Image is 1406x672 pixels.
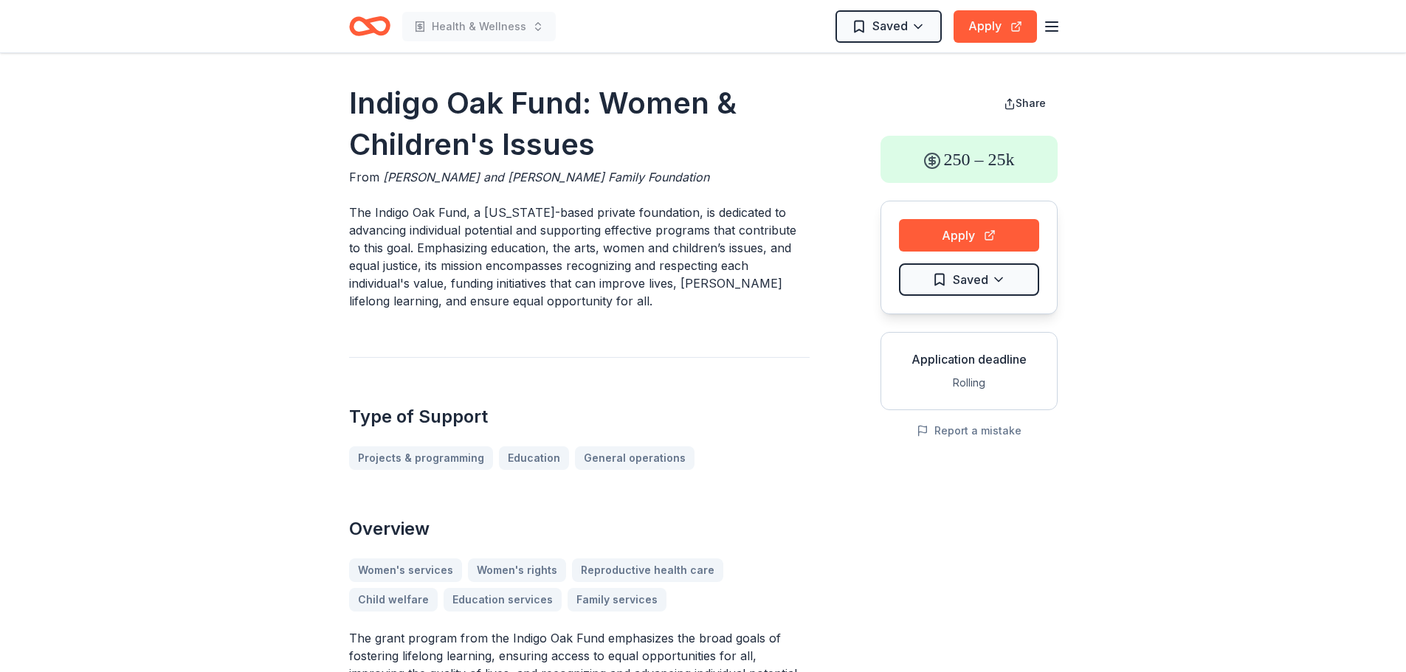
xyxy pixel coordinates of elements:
[899,219,1039,252] button: Apply
[893,350,1045,368] div: Application deadline
[349,405,810,429] h2: Type of Support
[899,263,1039,296] button: Saved
[872,16,908,35] span: Saved
[954,10,1037,43] button: Apply
[402,12,556,41] button: Health & Wellness
[349,446,493,470] a: Projects & programming
[432,18,526,35] span: Health & Wellness
[349,9,390,44] a: Home
[575,446,695,470] a: General operations
[349,517,810,541] h2: Overview
[349,204,810,310] p: The Indigo Oak Fund, a [US_STATE]-based private foundation, is dedicated to advancing individual ...
[499,446,569,470] a: Education
[881,136,1058,183] div: 250 – 25k
[383,170,709,184] span: [PERSON_NAME] and [PERSON_NAME] Family Foundation
[893,374,1045,392] div: Rolling
[835,10,942,43] button: Saved
[917,422,1021,440] button: Report a mistake
[1016,97,1046,109] span: Share
[349,168,810,186] div: From
[992,89,1058,118] button: Share
[349,83,810,165] h1: Indigo Oak Fund: Women & Children's Issues
[953,270,988,289] span: Saved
